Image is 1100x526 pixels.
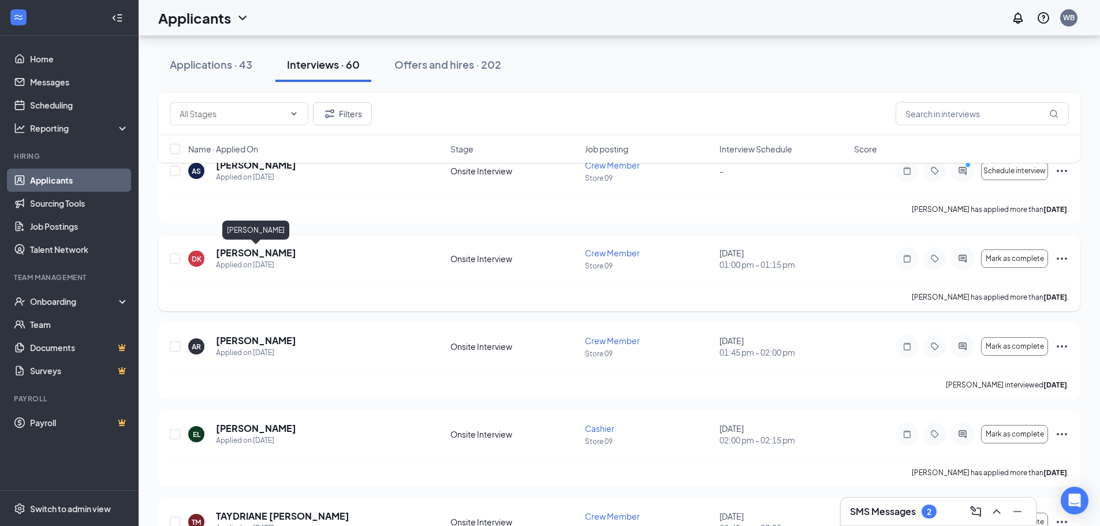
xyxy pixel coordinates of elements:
div: WB [1063,13,1075,23]
a: Talent Network [30,238,129,261]
a: PayrollCrown [30,411,129,434]
svg: Ellipses [1055,340,1069,353]
button: ComposeMessage [967,502,985,521]
button: ChevronUp [987,502,1006,521]
span: Mark as complete [986,255,1044,263]
p: [PERSON_NAME] has applied more than . [912,292,1069,302]
svg: Settings [14,503,25,514]
span: Crew Member [585,248,640,258]
div: Offers and hires · 202 [394,57,501,72]
h5: [PERSON_NAME] [216,334,296,347]
svg: Tag [928,430,942,439]
svg: Note [900,342,914,351]
div: Onsite Interview [450,341,578,352]
span: Stage [450,143,473,155]
svg: ComposeMessage [969,505,983,518]
svg: ActiveChat [956,430,970,439]
a: Scheduling [30,94,129,117]
span: Interview Schedule [719,143,792,155]
button: Mark as complete [981,249,1048,268]
div: [DATE] [719,423,847,446]
svg: Analysis [14,122,25,134]
div: [DATE] [719,247,847,270]
div: [DATE] [719,335,847,358]
svg: Ellipses [1055,252,1069,266]
svg: Tag [928,342,942,351]
div: AR [192,342,201,352]
p: [PERSON_NAME] interviewed . [946,380,1069,390]
svg: Note [900,254,914,263]
svg: ChevronUp [990,505,1004,518]
span: Name · Applied On [188,143,258,155]
svg: WorkstreamLogo [13,12,24,23]
div: Onsite Interview [450,253,578,264]
svg: ChevronDown [289,109,299,118]
span: Crew Member [585,511,640,521]
span: Score [854,143,877,155]
div: Hiring [14,151,126,161]
h5: [PERSON_NAME] [216,247,296,259]
a: Sourcing Tools [30,192,129,215]
svg: MagnifyingGlass [1049,109,1058,118]
div: Applied on [DATE] [216,259,296,271]
div: Reporting [30,122,129,134]
p: Store 09 [585,173,713,183]
div: Switch to admin view [30,503,111,514]
div: Onsite Interview [450,428,578,440]
a: Team [30,313,129,336]
svg: ActiveChat [956,254,970,263]
div: DK [192,254,202,264]
div: Applications · 43 [170,57,252,72]
span: Job posting [585,143,628,155]
svg: Ellipses [1055,427,1069,441]
svg: Collapse [111,12,123,24]
b: [DATE] [1043,205,1067,214]
div: Payroll [14,394,126,404]
div: Applied on [DATE] [216,347,296,359]
div: 2 [927,507,931,517]
svg: Notifications [1011,11,1025,25]
a: DocumentsCrown [30,336,129,359]
span: Mark as complete [986,430,1044,438]
input: Search in interviews [896,102,1069,125]
h3: SMS Messages [850,505,916,518]
a: Home [30,47,129,70]
svg: UserCheck [14,296,25,307]
div: Interviews · 60 [287,57,360,72]
button: Minimize [1008,502,1027,521]
svg: Filter [323,107,337,121]
b: [DATE] [1043,380,1067,389]
b: [DATE] [1043,293,1067,301]
p: Store 09 [585,349,713,359]
div: Applied on [DATE] [216,171,296,183]
input: All Stages [180,107,285,120]
p: Store 09 [585,437,713,446]
b: [DATE] [1043,468,1067,477]
svg: QuestionInfo [1036,11,1050,25]
svg: Minimize [1010,505,1024,518]
a: Job Postings [30,215,129,238]
button: Mark as complete [981,337,1048,356]
a: SurveysCrown [30,359,129,382]
svg: Tag [928,254,942,263]
a: Applicants [30,169,129,192]
span: 02:00 pm - 02:15 pm [719,434,847,446]
div: Onboarding [30,296,119,307]
svg: ChevronDown [236,11,249,25]
p: [PERSON_NAME] has applied more than . [912,204,1069,214]
h1: Applicants [158,8,231,28]
p: Store 09 [585,261,713,271]
div: [PERSON_NAME] [222,221,289,240]
div: Team Management [14,273,126,282]
h5: TAYDRIANE [PERSON_NAME] [216,510,349,523]
span: 01:45 pm - 02:00 pm [719,346,847,358]
span: Mark as complete [986,342,1044,350]
div: Applied on [DATE] [216,435,296,446]
span: 01:00 pm - 01:15 pm [719,259,847,270]
h5: [PERSON_NAME] [216,422,296,435]
svg: ActiveChat [956,342,970,351]
div: Open Intercom Messenger [1061,487,1088,514]
span: Cashier [585,423,614,434]
button: Mark as complete [981,425,1048,443]
div: EL [193,430,200,439]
